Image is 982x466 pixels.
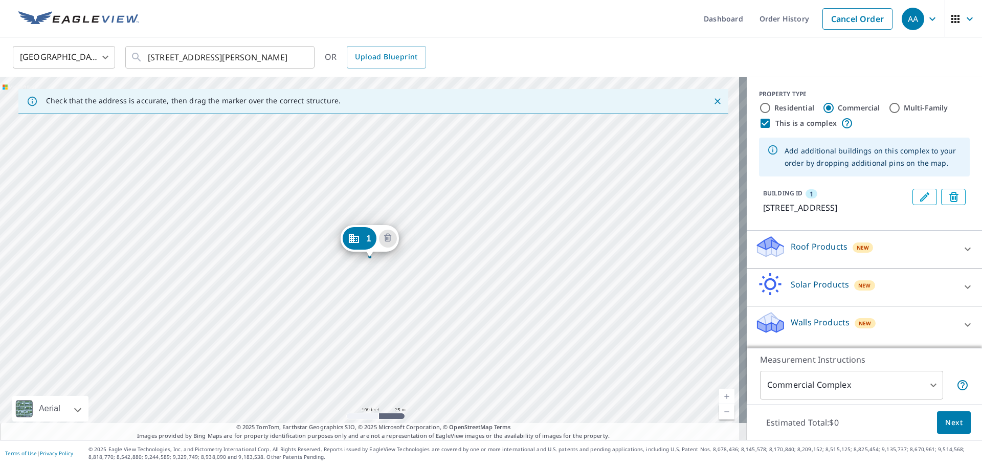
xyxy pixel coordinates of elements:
[340,225,398,257] div: Dropped pin, building 1, Commercial property, 615 Northside Dr Griffin, GA 30223
[941,189,966,205] button: Delete building 1
[763,189,802,197] p: BUILDING ID
[18,11,139,27] img: EV Logo
[760,371,943,400] div: Commercial Complex
[904,103,948,113] label: Multi-Family
[755,273,974,302] div: Solar ProductsNew
[763,202,908,214] p: [STREET_ADDRESS]
[236,423,511,432] span: © 2025 TomTom, Earthstar Geographics SIO, © 2025 Microsoft Corporation, ©
[838,103,880,113] label: Commercial
[366,235,371,242] span: 1
[902,8,924,30] div: AA
[148,43,294,72] input: Search by address or latitude-longitude
[755,235,974,264] div: Roof ProductsNew
[810,189,813,198] span: 1
[857,243,869,252] span: New
[822,8,892,30] a: Cancel Order
[36,396,63,421] div: Aerial
[46,96,341,105] p: Check that the address is accurate, then drag the marker over the correct structure.
[785,141,962,173] div: Add additional buildings on this complex to your order by dropping additional pins on the map.
[945,416,963,429] span: Next
[956,379,969,391] span: Each building may require a separate measurement report; if so, your account will be billed per r...
[12,396,88,421] div: Aerial
[760,353,969,366] p: Measurement Instructions
[937,411,971,434] button: Next
[859,319,872,327] span: New
[494,423,511,431] a: Terms
[13,43,115,72] div: [GEOGRAPHIC_DATA]
[5,450,73,456] p: |
[711,95,724,108] button: Close
[379,230,397,248] button: Delete building 1
[912,189,937,205] button: Edit building 1
[719,389,734,404] a: Current Level 18, Zoom In
[755,310,974,340] div: Walls ProductsNew
[759,90,970,99] div: PROPERTY TYPE
[719,404,734,419] a: Current Level 18, Zoom Out
[791,240,847,253] p: Roof Products
[347,46,426,69] a: Upload Blueprint
[88,446,977,461] p: © 2025 Eagle View Technologies, Inc. and Pictometry International Corp. All Rights Reserved. Repo...
[449,423,492,431] a: OpenStreetMap
[774,103,814,113] label: Residential
[40,450,73,457] a: Privacy Policy
[858,281,871,290] span: New
[355,51,417,63] span: Upload Blueprint
[791,278,849,291] p: Solar Products
[758,411,847,434] p: Estimated Total: $0
[325,46,426,69] div: OR
[791,316,850,328] p: Walls Products
[5,450,37,457] a: Terms of Use
[775,118,837,128] label: This is a complex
